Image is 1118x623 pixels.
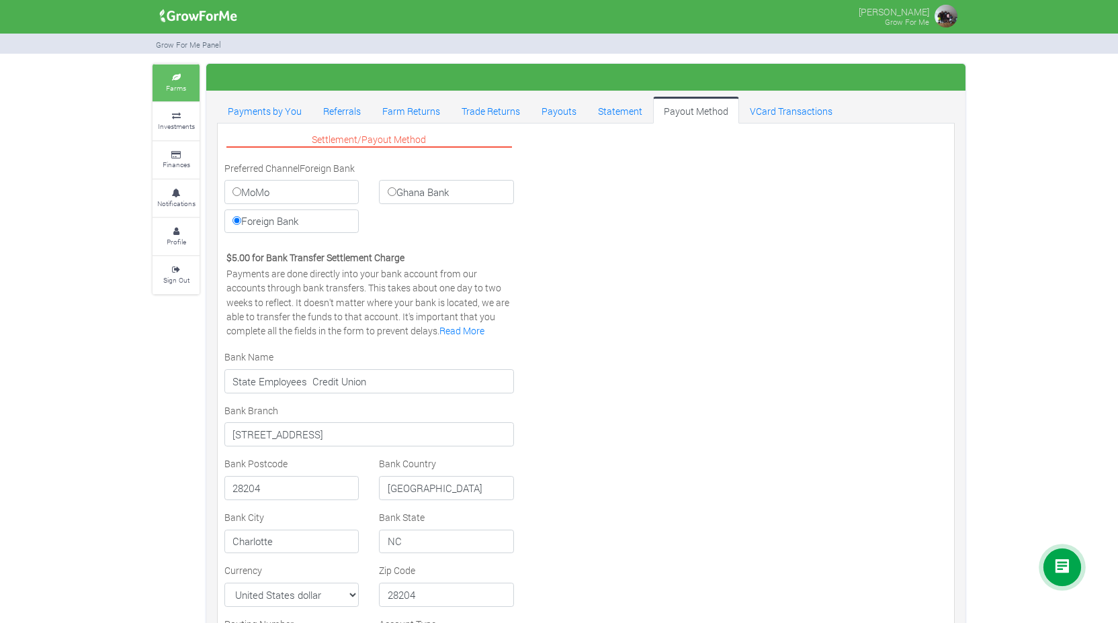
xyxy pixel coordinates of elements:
p: Settlement/Payout Method [226,132,512,148]
label: Foreign Bank [224,209,359,234]
a: VCard Transactions [739,97,843,124]
label: Currency [224,563,262,577]
input: Ghana Bank [388,187,396,196]
label: Bank Country [379,457,436,471]
label: Bank City [224,510,264,524]
a: Investments [153,103,200,140]
label: Bank Branch [224,403,278,418]
a: Statement [587,97,653,124]
small: Farms [166,83,186,93]
input: MoMo [232,187,241,196]
small: Notifications [157,199,196,208]
a: Read More [439,324,484,337]
a: Profile [153,218,200,255]
p: [PERSON_NAME] [859,3,929,19]
img: growforme image [933,3,959,30]
a: Payout Method [653,97,739,124]
small: Sign Out [163,275,189,285]
a: Finances [153,142,200,179]
img: growforme image [155,3,242,30]
small: Investments [158,122,195,131]
label: MoMo [224,180,359,204]
p: Payments are done directly into your bank account from our accounts through bank transfers. This ... [226,267,512,338]
a: Payouts [531,97,587,124]
label: Ghana Bank [379,180,513,204]
small: Grow For Me [885,17,929,27]
small: Grow For Me Panel [156,40,221,50]
a: Payments by You [217,97,312,124]
label: Bank State [379,510,425,524]
b: $5.00 for Bank Transfer Settlement Charge [226,251,404,264]
a: Sign Out [153,256,200,293]
small: Profile [167,237,186,246]
a: Notifications [153,180,200,217]
a: Farms [153,64,200,101]
input: Foreign Bank [232,216,241,225]
a: Trade Returns [451,97,531,124]
div: Foreign Bank [214,161,524,238]
a: Referrals [312,97,372,124]
small: Finances [163,160,190,169]
label: Zip Code [379,563,415,577]
label: Bank Name [224,350,273,364]
label: Preferred Channel [224,161,300,175]
a: Farm Returns [372,97,451,124]
label: Bank Postcode [224,457,288,471]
